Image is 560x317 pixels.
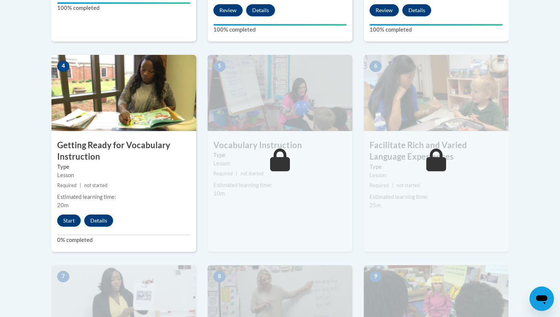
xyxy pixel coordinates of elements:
span: 9 [370,271,382,282]
span: 6 [370,61,382,72]
img: Course Image [364,55,509,131]
div: Estimated learning time: [213,181,347,189]
label: 100% completed [57,4,190,12]
span: 8 [213,271,226,282]
label: 100% completed [213,26,347,34]
h3: Facilitate Rich and Varied Language Experiences [364,139,509,163]
label: Type [57,163,190,171]
div: Estimated learning time: [57,193,190,201]
div: Lesson [57,171,190,179]
div: Lesson [213,159,347,168]
span: 20m [57,202,69,208]
div: Estimated learning time: [370,193,503,201]
iframe: Button to launch messaging window [530,287,554,311]
label: Type [213,151,347,159]
div: Your progress [57,2,190,4]
span: 5 [213,61,226,72]
h3: Getting Ready for Vocabulary Instruction [51,139,196,163]
span: | [236,171,237,176]
div: Your progress [370,24,503,26]
div: Your progress [213,24,347,26]
span: not started [397,183,420,188]
button: Review [213,4,243,16]
span: not started [240,171,264,176]
button: Details [402,4,431,16]
h3: Vocabulary Instruction [208,139,352,151]
button: Start [57,215,81,227]
label: 100% completed [370,26,503,34]
span: 10m [213,190,225,197]
div: Lesson [370,171,503,179]
span: 25m [370,202,381,208]
button: Details [84,215,113,227]
span: Required [213,171,233,176]
button: Review [370,4,399,16]
img: Course Image [51,55,196,131]
img: Course Image [208,55,352,131]
span: 4 [57,61,69,72]
span: not started [84,183,107,188]
span: 7 [57,271,69,282]
button: Details [246,4,275,16]
label: 0% completed [57,236,190,244]
span: Required [370,183,389,188]
span: | [80,183,81,188]
span: Required [57,183,77,188]
span: | [392,183,394,188]
label: Type [370,163,503,171]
